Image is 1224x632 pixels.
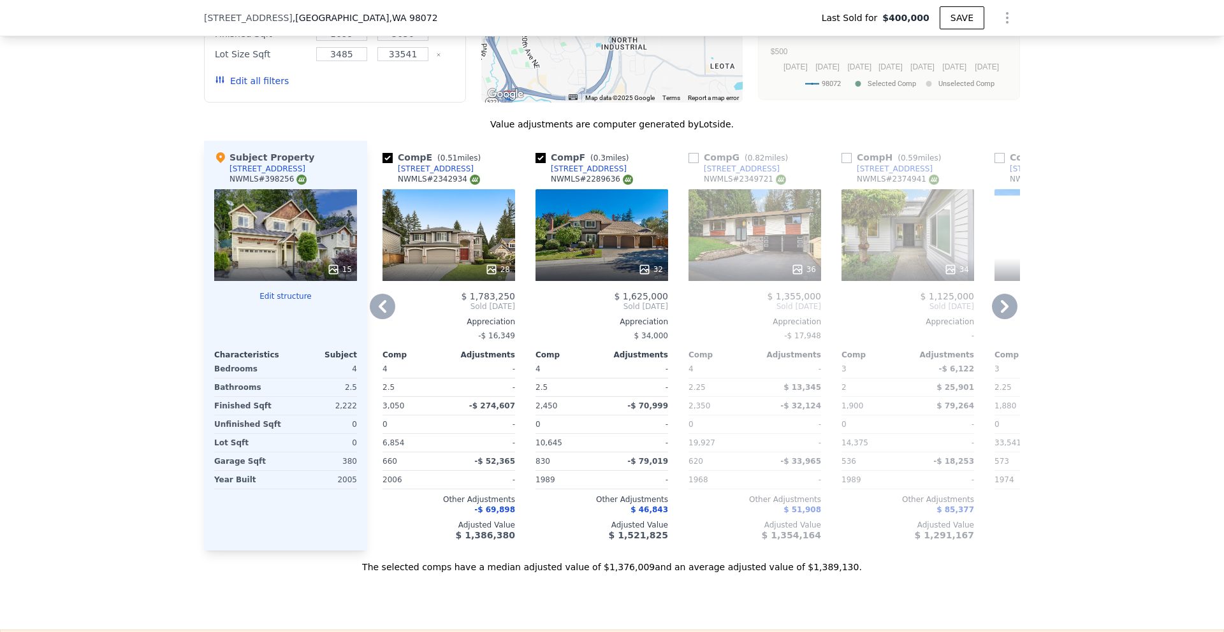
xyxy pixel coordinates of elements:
div: 0 [288,415,357,433]
div: NWMLS # 2349721 [704,174,786,185]
div: 380 [288,452,357,470]
text: $500 [771,47,788,56]
div: 1989 [535,471,599,489]
span: $ 13,345 [783,383,821,392]
img: NWMLS Logo [623,175,633,185]
div: 32 [638,263,663,276]
text: Selected Comp [868,80,916,88]
span: -$ 274,607 [469,401,515,410]
div: Adjustments [449,350,515,360]
div: - [757,434,821,452]
div: - [451,434,515,452]
a: Open this area in Google Maps (opens a new window) [484,86,527,103]
button: SAVE [940,6,984,29]
span: -$ 69,898 [474,505,515,514]
span: [STREET_ADDRESS] [204,11,293,24]
span: $ 1,386,380 [456,530,515,540]
div: Comp [535,350,602,360]
div: - [841,327,974,345]
span: $ 34,000 [634,331,668,340]
img: Google [484,86,527,103]
span: 830 [535,457,550,466]
div: - [451,471,515,489]
div: 2 [841,378,905,396]
span: 2,450 [535,401,557,410]
button: Keyboard shortcuts [569,94,578,100]
div: Lot Size Sqft [215,45,309,63]
div: - [910,471,974,489]
div: - [604,360,668,378]
span: ( miles) [585,154,634,162]
div: - [757,360,821,378]
div: - [604,378,668,396]
div: Subject Property [214,151,314,164]
span: 0.51 [441,154,458,162]
div: Other Adjustments [535,494,668,505]
div: Comp H [841,151,946,164]
span: 573 [994,457,1009,466]
span: Last Sold for [822,11,883,24]
div: Comp F [535,151,634,164]
div: - [910,415,974,433]
div: Characteristics [214,350,286,360]
a: Report a map error [688,94,739,101]
div: Comp [994,350,1061,360]
span: 14,375 [841,438,868,447]
div: - [910,434,974,452]
div: Finished Sqft [214,397,283,415]
div: Other Adjustments [688,494,821,505]
span: 0.3 [594,154,606,162]
div: 2.5 [535,378,599,396]
span: 0.59 [901,154,918,162]
span: -$ 79,019 [627,457,668,466]
div: Appreciation [688,317,821,327]
text: 98072 [822,80,841,88]
div: 2006 [382,471,446,489]
div: Unfinished Sqft [214,415,283,433]
span: $ 1,354,164 [762,530,821,540]
span: -$ 6,122 [939,364,974,373]
div: NWMLS # 2289636 [551,174,633,185]
span: Sold [DATE] [688,301,821,312]
text: [DATE] [878,62,903,71]
div: Adjusted Value [535,520,668,530]
span: , WA 98072 [389,13,437,23]
span: 0 [841,420,847,429]
div: 15 [327,263,352,276]
span: 620 [688,457,703,466]
div: Comp [688,350,755,360]
a: [STREET_ADDRESS] [994,164,1086,174]
div: NWMLS # 2324180 [1010,174,1092,185]
span: -$ 33,965 [780,457,821,466]
div: [STREET_ADDRESS] [229,164,305,174]
div: NWMLS # 2374941 [857,174,939,185]
div: The selected comps have a median adjusted value of $1,376,009 and an average adjusted value of $1... [204,550,1020,573]
div: 2.25 [688,378,752,396]
div: Comp I [994,151,1095,164]
span: 1,900 [841,401,863,410]
div: 34 [944,263,969,276]
span: Sold [DATE] [382,301,515,312]
text: [DATE] [783,62,808,71]
div: 2.5 [382,378,446,396]
span: $ 79,264 [936,401,974,410]
div: [STREET_ADDRESS] [704,164,780,174]
span: 4 [688,364,694,373]
text: [DATE] [847,62,871,71]
div: [STREET_ADDRESS] [398,164,474,174]
text: Unselected Comp [938,80,994,88]
span: -$ 17,948 [784,331,821,340]
div: Appreciation [841,317,974,327]
div: Value adjustments are computer generated by Lotside . [204,118,1020,131]
div: Adjustments [602,350,668,360]
span: 10,645 [535,438,562,447]
div: Appreciation [382,317,515,327]
div: Bedrooms [214,360,283,378]
span: 6,854 [382,438,404,447]
span: 3,050 [382,401,404,410]
div: [STREET_ADDRESS] [1010,164,1086,174]
span: Sold [DATE] [841,301,974,312]
span: ( miles) [892,154,946,162]
div: - [757,471,821,489]
div: 2005 [288,471,357,489]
